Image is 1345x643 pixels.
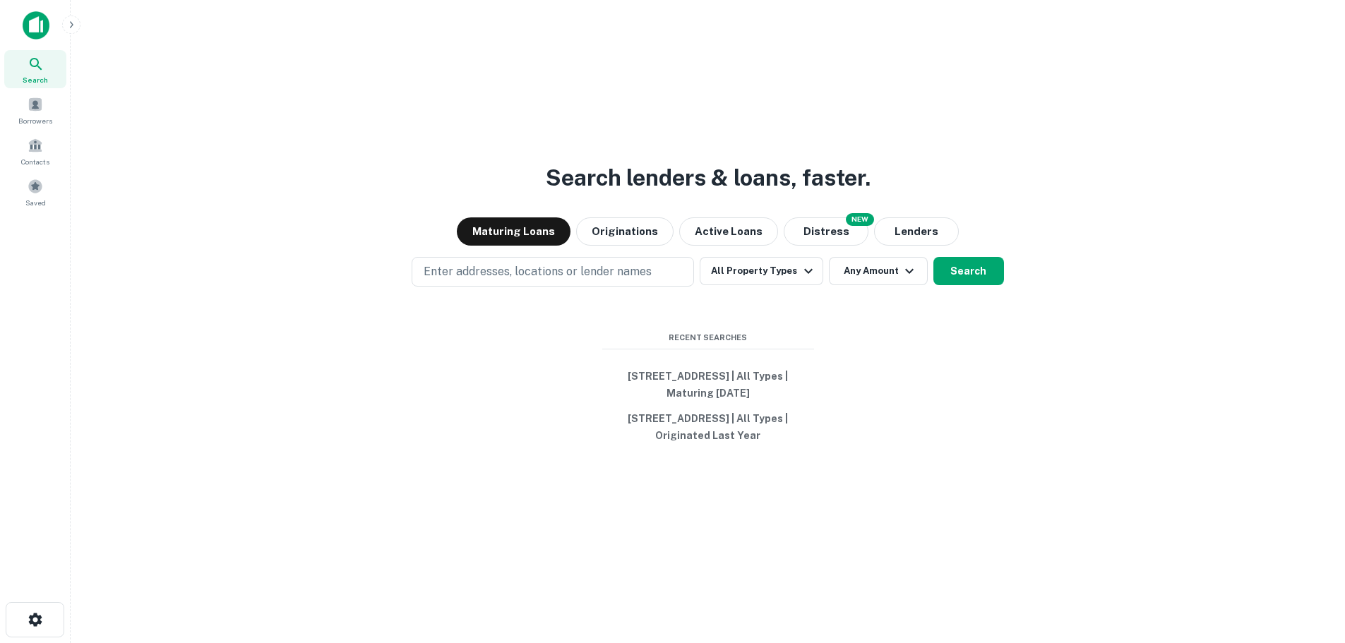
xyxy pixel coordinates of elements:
span: Search [23,74,48,85]
button: Active Loans [679,217,778,246]
button: All Property Types [700,257,823,285]
span: Saved [25,197,46,208]
p: Enter addresses, locations or lender names [424,263,652,280]
a: Search [4,50,66,88]
button: Enter addresses, locations or lender names [412,257,694,287]
iframe: Chat Widget [1274,530,1345,598]
span: Recent Searches [602,332,814,344]
h3: Search lenders & loans, faster. [546,161,871,195]
button: Search distressed loans with lien and other non-mortgage details. [784,217,868,246]
span: Contacts [21,156,49,167]
button: [STREET_ADDRESS] | All Types | Originated Last Year [602,406,814,448]
a: Borrowers [4,91,66,129]
button: Any Amount [829,257,928,285]
span: Borrowers [18,115,52,126]
button: Originations [576,217,674,246]
button: Maturing Loans [457,217,570,246]
button: [STREET_ADDRESS] | All Types | Maturing [DATE] [602,363,814,406]
img: capitalize-icon.png [23,11,49,40]
button: Lenders [874,217,959,246]
button: Search [933,257,1004,285]
div: NEW [846,213,874,226]
a: Saved [4,173,66,211]
a: Contacts [4,132,66,170]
